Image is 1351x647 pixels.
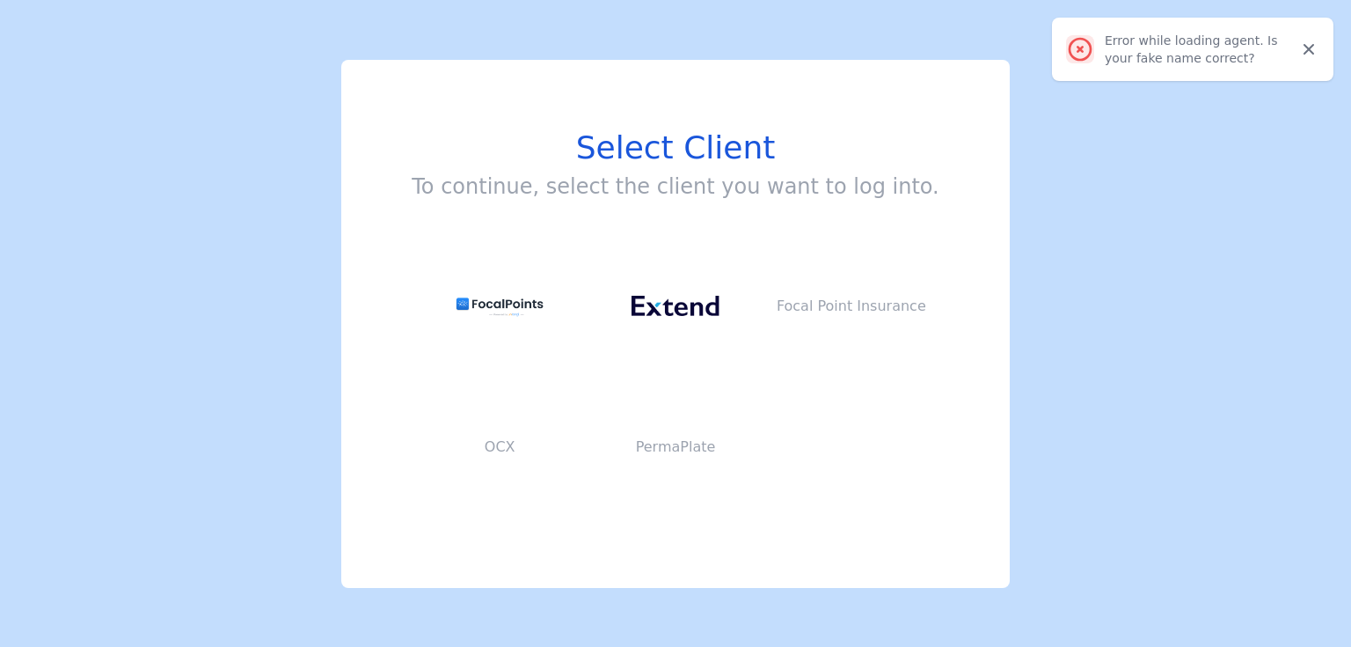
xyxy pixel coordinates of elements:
[588,437,763,458] p: PermaPlate
[763,236,939,377] button: Focal Point Insurance
[588,377,763,518] button: PermaPlate
[1295,35,1323,63] button: Close
[763,296,939,317] p: Focal Point Insurance
[1105,32,1295,67] div: Error while loading agent. Is your fake name correct?
[412,437,588,458] p: OCX
[412,173,938,201] h3: To continue, select the client you want to log into.
[412,130,938,165] h1: Select Client
[412,377,588,518] button: OCX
